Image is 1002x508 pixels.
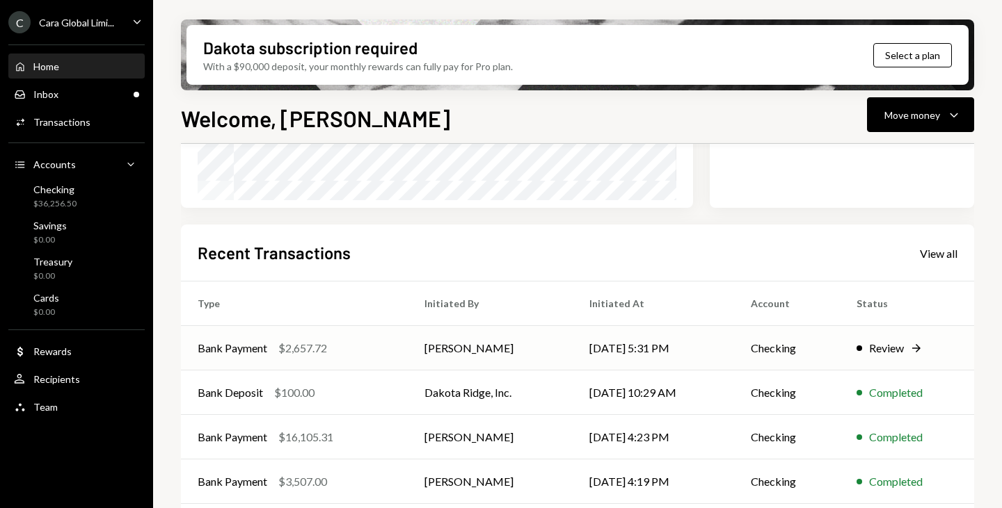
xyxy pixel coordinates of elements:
div: Recipients [33,373,80,385]
div: Cards [33,292,59,304]
div: Review [869,340,904,357]
div: $100.00 [274,384,315,401]
td: Checking [734,326,840,370]
div: Cara Global Limi... [39,17,114,28]
div: Move money [884,108,940,122]
a: Inbox [8,81,145,106]
div: Bank Payment [198,429,267,445]
td: [DATE] 5:31 PM [573,326,734,370]
a: Transactions [8,109,145,134]
div: Savings [33,220,67,231]
div: Checking [33,183,77,195]
a: Rewards [8,338,145,363]
th: Status [840,281,974,326]
a: Checking$36,256.50 [8,179,145,213]
th: Account [734,281,840,326]
div: $0.00 [33,234,67,246]
div: Transactions [33,116,90,128]
div: Completed [869,384,923,401]
div: $3,507.00 [278,473,327,490]
th: Type [181,281,408,326]
div: With a $90,000 deposit, your monthly rewards can fully pay for Pro plan. [203,59,513,74]
button: Select a plan [873,43,952,67]
div: Completed [869,473,923,490]
td: [DATE] 10:29 AM [573,370,734,415]
a: Accounts [8,151,145,177]
div: Treasury [33,256,72,268]
div: C [8,11,31,33]
a: Team [8,394,145,419]
div: Completed [869,429,923,445]
div: Bank Payment [198,473,267,490]
td: [DATE] 4:19 PM [573,459,734,504]
h2: Recent Transactions [198,241,351,264]
div: View all [920,247,957,261]
div: Home [33,60,59,72]
div: $16,105.31 [278,429,333,445]
a: Recipients [8,366,145,391]
td: Checking [734,459,840,504]
div: Bank Payment [198,340,267,357]
div: Accounts [33,158,76,170]
div: Inbox [33,88,58,100]
td: [PERSON_NAME] [408,326,572,370]
div: $36,256.50 [33,198,77,210]
a: Cards$0.00 [8,288,145,321]
a: View all [920,245,957,261]
div: $0.00 [33,270,72,282]
th: Initiated By [408,281,572,326]
div: $0.00 [33,306,59,318]
div: Team [33,401,58,413]
button: Move money [867,97,974,132]
td: Dakota Ridge, Inc. [408,370,572,415]
td: [PERSON_NAME] [408,415,572,459]
td: [DATE] 4:23 PM [573,415,734,459]
div: Rewards [33,345,72,357]
td: Checking [734,370,840,415]
th: Initiated At [573,281,734,326]
div: Dakota subscription required [203,36,417,59]
td: [PERSON_NAME] [408,459,572,504]
a: Treasury$0.00 [8,252,145,285]
h1: Welcome, [PERSON_NAME] [181,104,450,132]
td: Checking [734,415,840,459]
a: Savings$0.00 [8,215,145,249]
div: Bank Deposit [198,384,263,401]
a: Home [8,54,145,79]
div: $2,657.72 [278,340,327,357]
